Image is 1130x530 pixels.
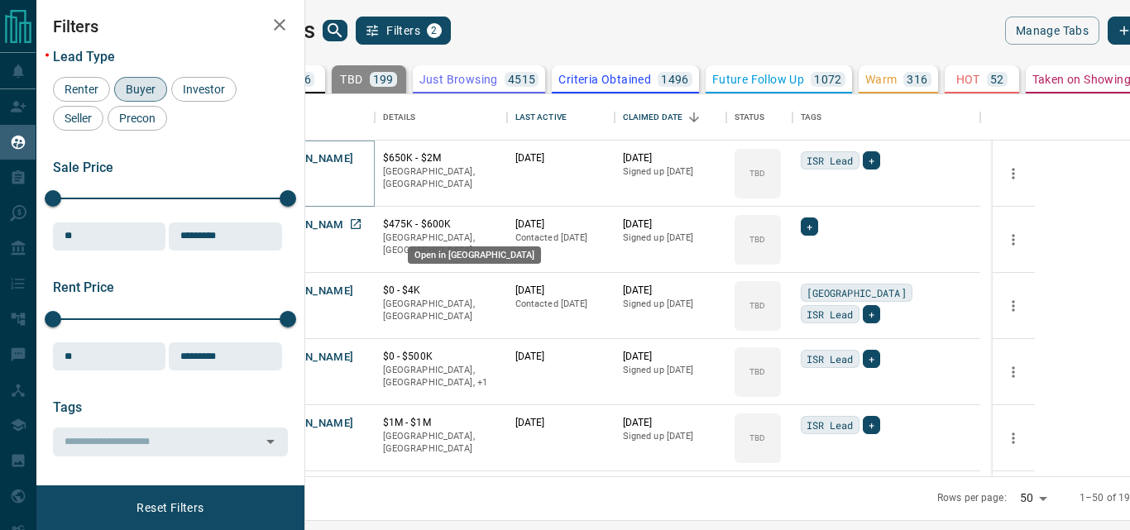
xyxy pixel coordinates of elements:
[807,306,854,322] span: ISR Lead
[990,74,1004,85] p: 52
[869,152,874,169] span: +
[259,430,282,453] button: Open
[53,17,288,36] h2: Filters
[120,83,161,96] span: Buyer
[383,364,499,389] p: Toronto
[375,94,507,141] div: Details
[53,106,103,131] div: Seller
[865,74,898,85] p: Warm
[1001,426,1026,451] button: more
[108,106,167,131] div: Precon
[515,151,606,165] p: [DATE]
[615,94,726,141] div: Claimed Date
[1013,486,1053,510] div: 50
[749,167,765,179] p: TBD
[113,112,161,125] span: Precon
[508,74,536,85] p: 4515
[345,213,366,235] a: Open in New Tab
[171,77,237,102] div: Investor
[515,350,606,364] p: [DATE]
[259,94,375,141] div: Name
[429,25,440,36] span: 2
[383,217,499,232] p: $475K - $600K
[515,284,606,298] p: [DATE]
[53,49,115,64] span: Lead Type
[623,364,718,377] p: Signed up [DATE]
[814,74,842,85] p: 1072
[1001,161,1026,186] button: more
[53,77,110,102] div: Renter
[515,298,606,311] p: Contacted [DATE]
[807,152,854,169] span: ISR Lead
[126,494,214,522] button: Reset Filters
[267,151,354,167] button: [PERSON_NAME]
[53,399,82,415] span: Tags
[383,232,499,257] p: [GEOGRAPHIC_DATA], [GEOGRAPHIC_DATA]
[1005,17,1099,45] button: Manage Tabs
[863,416,880,434] div: +
[419,74,498,85] p: Just Browsing
[408,246,541,264] div: Open in [GEOGRAPHIC_DATA]
[749,299,765,312] p: TBD
[623,217,718,232] p: [DATE]
[749,233,765,246] p: TBD
[623,232,718,245] p: Signed up [DATE]
[623,416,718,430] p: [DATE]
[340,74,362,85] p: TBD
[726,94,792,141] div: Status
[356,17,451,45] button: Filters2
[735,94,765,141] div: Status
[792,94,980,141] div: Tags
[383,284,499,298] p: $0 - $4K
[623,151,718,165] p: [DATE]
[863,305,880,323] div: +
[267,416,354,432] button: [PERSON_NAME]
[623,430,718,443] p: Signed up [DATE]
[114,77,167,102] div: Buyer
[515,217,606,232] p: [DATE]
[869,417,874,433] span: +
[807,351,854,367] span: ISR Lead
[1001,294,1026,318] button: more
[623,284,718,298] p: [DATE]
[869,351,874,367] span: +
[749,432,765,444] p: TBD
[383,151,499,165] p: $650K - $2M
[869,306,874,322] span: +
[558,74,651,85] p: Criteria Obtained
[807,417,854,433] span: ISR Lead
[267,217,354,233] button: [PERSON_NAME]
[59,83,104,96] span: Renter
[267,350,354,365] button: [PERSON_NAME]
[1001,360,1026,384] button: more
[177,83,231,96] span: Investor
[383,416,499,430] p: $1M - $1M
[937,491,1007,505] p: Rows per page:
[53,160,113,175] span: Sale Price
[712,74,804,85] p: Future Follow Up
[383,94,416,141] div: Details
[323,20,347,41] button: search button
[623,350,718,364] p: [DATE]
[383,298,499,323] p: [GEOGRAPHIC_DATA], [GEOGRAPHIC_DATA]
[515,416,606,430] p: [DATE]
[801,94,822,141] div: Tags
[623,94,683,141] div: Claimed Date
[807,284,907,301] span: [GEOGRAPHIC_DATA]
[53,485,155,501] span: Opportunity Type
[907,74,927,85] p: 316
[515,94,567,141] div: Last Active
[661,74,689,85] p: 1496
[682,106,706,129] button: Sort
[801,217,818,236] div: +
[623,298,718,311] p: Signed up [DATE]
[1001,227,1026,252] button: more
[383,165,499,191] p: [GEOGRAPHIC_DATA], [GEOGRAPHIC_DATA]
[515,232,606,245] p: Contacted [DATE]
[863,350,880,368] div: +
[53,279,114,295] span: Rent Price
[507,94,615,141] div: Last Active
[383,430,499,456] p: [GEOGRAPHIC_DATA], [GEOGRAPHIC_DATA]
[59,112,98,125] span: Seller
[383,350,499,364] p: $0 - $500K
